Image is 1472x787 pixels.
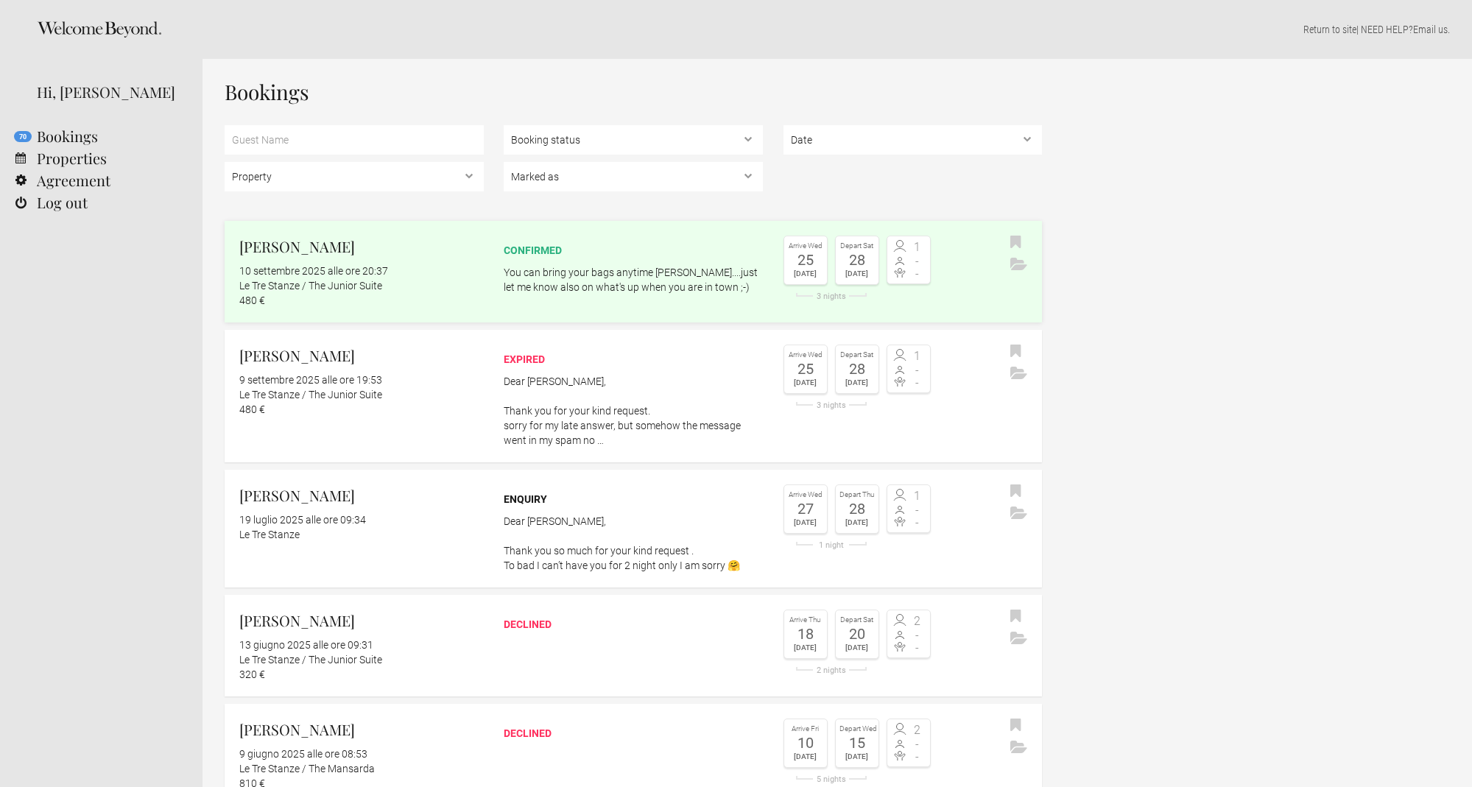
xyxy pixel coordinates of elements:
[504,374,763,448] p: Dear [PERSON_NAME], Thank you for your kind request. sorry for my late answer, but somehow the me...
[839,614,875,627] div: Depart Sat
[1007,481,1025,503] button: Bookmark
[1007,363,1031,385] button: Archive
[783,775,879,783] div: 5 nights
[788,349,823,361] div: Arrive Wed
[839,750,875,763] div: [DATE]
[239,278,484,293] div: Le Tre Stanze / The Junior Suite
[239,345,484,367] h2: [PERSON_NAME]
[239,484,484,507] h2: [PERSON_NAME]
[225,81,1042,103] h1: Bookings
[225,595,1042,696] a: [PERSON_NAME] 13 giugno 2025 alle ore 09:31 Le Tre Stanze / The Junior Suite 320 € declined Arriv...
[1007,503,1031,525] button: Archive
[788,516,823,529] div: [DATE]
[504,162,763,191] select: , , ,
[783,666,879,674] div: 2 nights
[788,253,823,267] div: 25
[239,719,484,741] h2: [PERSON_NAME]
[909,255,926,267] span: -
[239,761,484,776] div: Le Tre Stanze / The Mansarda
[1007,606,1025,628] button: Bookmark
[1007,715,1025,737] button: Bookmark
[239,236,484,258] h2: [PERSON_NAME]
[909,377,926,389] span: -
[783,292,879,300] div: 3 nights
[239,294,265,306] flynt-currency: 480 €
[788,376,823,389] div: [DATE]
[788,641,823,654] div: [DATE]
[909,364,926,376] span: -
[839,723,875,735] div: Depart Wed
[504,125,763,155] select: , ,
[1413,24,1448,35] a: Email us
[788,361,823,376] div: 25
[839,641,875,654] div: [DATE]
[504,492,763,507] div: Enquiry
[239,374,382,386] flynt-date-display: 9 settembre 2025 alle ore 19:53
[788,627,823,641] div: 18
[1007,254,1031,276] button: Archive
[839,501,875,516] div: 28
[839,253,875,267] div: 28
[239,514,366,526] flynt-date-display: 19 luglio 2025 alle ore 09:34
[225,221,1042,322] a: [PERSON_NAME] 10 settembre 2025 alle ore 20:37 Le Tre Stanze / The Junior Suite 480 € confirmed Y...
[239,265,388,277] flynt-date-display: 10 settembre 2025 alle ore 20:37
[788,240,823,253] div: Arrive Wed
[839,240,875,253] div: Depart Sat
[909,738,926,750] span: -
[239,748,367,760] flynt-date-display: 9 giugno 2025 alle ore 08:53
[788,723,823,735] div: Arrive Fri
[839,267,875,280] div: [DATE]
[1007,737,1031,759] button: Archive
[783,541,879,549] div: 1 night
[1007,232,1025,254] button: Bookmark
[788,267,823,280] div: [DATE]
[1007,628,1031,650] button: Archive
[909,724,926,736] span: 2
[1303,24,1356,35] a: Return to site
[839,735,875,750] div: 15
[909,751,926,763] span: -
[225,470,1042,587] a: [PERSON_NAME] 19 luglio 2025 alle ore 09:34 Le Tre Stanze Enquiry Dear [PERSON_NAME], Thank you s...
[14,131,32,142] flynt-notification-badge: 70
[239,652,484,667] div: Le Tre Stanze / The Junior Suite
[839,361,875,376] div: 28
[839,349,875,361] div: Depart Sat
[909,350,926,362] span: 1
[783,125,1043,155] select: ,
[909,490,926,502] span: 1
[788,750,823,763] div: [DATE]
[909,629,926,641] span: -
[225,125,484,155] input: Guest Name
[239,403,265,415] flynt-currency: 480 €
[839,627,875,641] div: 20
[839,516,875,529] div: [DATE]
[839,376,875,389] div: [DATE]
[788,489,823,501] div: Arrive Wed
[909,642,926,654] span: -
[1007,341,1025,363] button: Bookmark
[504,265,763,294] p: You can bring your bags anytime [PERSON_NAME]....just let me know also on what's up when you are ...
[225,22,1450,37] p: | NEED HELP? .
[239,610,484,632] h2: [PERSON_NAME]
[909,241,926,253] span: 1
[37,81,180,103] div: Hi, [PERSON_NAME]
[225,330,1042,462] a: [PERSON_NAME] 9 settembre 2025 alle ore 19:53 Le Tre Stanze / The Junior Suite 480 € expired Dear...
[504,514,763,573] p: Dear [PERSON_NAME], Thank you so much for your kind request . To bad I can’t have you for 2 night...
[504,352,763,367] div: expired
[504,617,763,632] div: declined
[788,735,823,750] div: 10
[909,517,926,529] span: -
[239,639,373,651] flynt-date-display: 13 giugno 2025 alle ore 09:31
[504,243,763,258] div: confirmed
[783,401,879,409] div: 3 nights
[239,527,484,542] div: Le Tre Stanze
[909,615,926,627] span: 2
[839,489,875,501] div: Depart Thu
[239,668,265,680] flynt-currency: 320 €
[504,726,763,741] div: declined
[909,504,926,516] span: -
[239,387,484,402] div: Le Tre Stanze / The Junior Suite
[909,268,926,280] span: -
[788,614,823,627] div: Arrive Thu
[788,501,823,516] div: 27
